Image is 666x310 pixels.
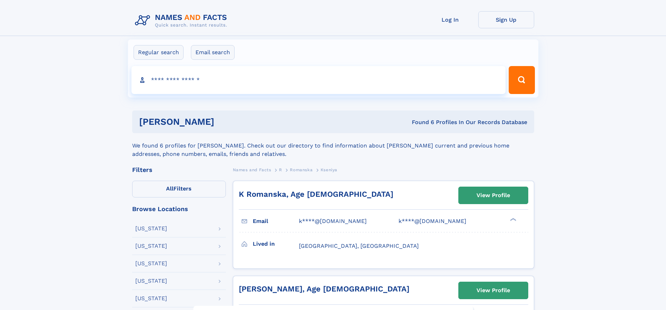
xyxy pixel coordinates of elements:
div: Filters [132,167,226,173]
a: View Profile [459,282,528,299]
a: Sign Up [478,11,534,28]
img: Logo Names and Facts [132,11,233,30]
span: All [166,185,173,192]
h3: Email [253,215,299,227]
div: [US_STATE] [135,278,167,284]
h3: Lived in [253,238,299,250]
div: We found 6 profiles for [PERSON_NAME]. Check out our directory to find information about [PERSON_... [132,133,534,158]
a: View Profile [459,187,528,204]
a: [PERSON_NAME], Age [DEMOGRAPHIC_DATA] [239,284,409,293]
label: Regular search [134,45,184,60]
div: Browse Locations [132,206,226,212]
div: [US_STATE] [135,243,167,249]
a: K Romanska, Age [DEMOGRAPHIC_DATA] [239,190,393,199]
span: [GEOGRAPHIC_DATA], [GEOGRAPHIC_DATA] [299,243,419,249]
div: ❯ [508,217,517,222]
span: Romanska [290,167,313,172]
label: Email search [191,45,235,60]
div: [US_STATE] [135,261,167,266]
div: View Profile [477,282,510,298]
h1: [PERSON_NAME] [139,117,313,126]
a: R [279,165,282,174]
label: Filters [132,181,226,197]
input: search input [131,66,506,94]
a: Log In [422,11,478,28]
span: Kseniya [321,167,337,172]
div: Found 6 Profiles In Our Records Database [313,118,527,126]
div: View Profile [477,187,510,203]
a: Names and Facts [233,165,271,174]
span: R [279,167,282,172]
div: [US_STATE] [135,226,167,231]
a: Romanska [290,165,313,174]
div: [US_STATE] [135,296,167,301]
button: Search Button [509,66,535,94]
